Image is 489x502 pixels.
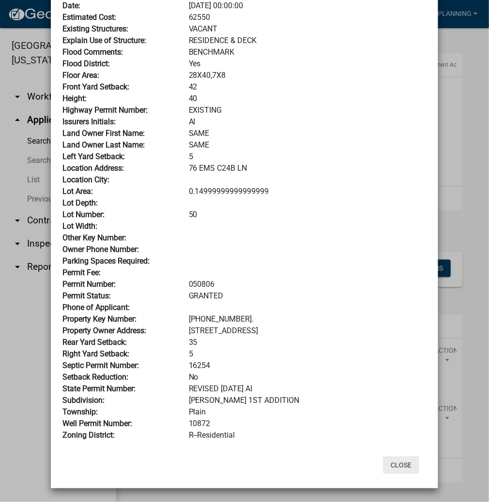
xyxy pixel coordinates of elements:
[62,314,137,324] b: Property Key Number:
[182,81,434,93] div: 42
[62,233,126,242] b: Other Key Number:
[62,198,98,207] b: Lot Depth:
[182,279,434,290] div: 050806
[62,245,139,254] b: Owner Phone Number:
[62,396,105,405] b: Subdivision:
[182,209,434,221] div: 50
[62,430,115,440] b: Zoning District:
[182,139,434,151] div: SAME
[62,407,98,416] b: Township:
[62,361,139,370] b: Septic Permit Number:
[182,371,434,383] div: No
[182,290,434,302] div: GRANTED
[62,59,110,68] b: Flood District:
[62,326,146,335] b: Property Owner Address:
[62,140,145,149] b: Land Owner Last Name:
[62,105,148,115] b: Highway Permit Number:
[62,256,150,266] b: Parking Spaces Required:
[182,58,434,70] div: Yes
[62,117,116,126] b: Issurers Initials:
[62,175,109,184] b: Location City:
[182,406,434,418] div: Plain
[62,338,127,347] b: Rear Yard Setback:
[62,280,116,289] b: Permit Number:
[182,116,434,128] div: AI
[62,221,97,231] b: Lot Width:
[383,457,419,474] button: Close
[182,418,434,429] div: 10872
[182,70,434,81] div: 28X40,7X8
[182,35,434,46] div: RESIDENCE & DECK
[62,71,99,80] b: Floor Area:
[182,383,434,395] div: REVISED [DATE] AI
[62,384,136,393] b: State Permit Number:
[62,94,87,103] b: Height:
[62,187,93,196] b: Lot Area:
[182,46,434,58] div: BENCHMARK
[62,129,145,138] b: Land Owner First Name:
[62,36,146,45] b: Explain Use of Structure:
[182,429,434,441] div: R--Residential
[182,348,434,360] div: 5
[62,47,123,57] b: Flood Comments:
[182,12,434,23] div: 62550
[62,13,116,22] b: Estimated Cost:
[62,163,124,173] b: Location Address:
[62,291,111,300] b: Permit Status:
[62,210,105,219] b: Lot Number:
[62,152,125,161] b: Left Yard Setback:
[182,162,434,174] div: 76 EMS C24B LN
[62,82,129,91] b: Front Yard Setback:
[182,313,434,325] div: [PHONE_NUMBER].
[62,372,128,382] b: Setback Reduction:
[62,349,129,358] b: Right Yard Setback:
[182,151,434,162] div: 5
[182,93,434,104] div: 40
[62,303,130,312] b: Phone of Applicant:
[182,337,434,348] div: 35
[182,104,434,116] div: EXISTING
[62,1,80,10] b: Date:
[182,128,434,139] div: SAME
[182,23,434,35] div: VACANT
[62,268,101,277] b: Permit Fee:
[182,360,434,371] div: 16254
[182,395,434,406] div: [PERSON_NAME] 1ST ADDITION
[182,186,434,197] div: 0.14999999999999999
[62,24,128,33] b: Existing Structures:
[62,419,132,428] b: Well Permit Number:
[182,325,434,337] div: [STREET_ADDRESS]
